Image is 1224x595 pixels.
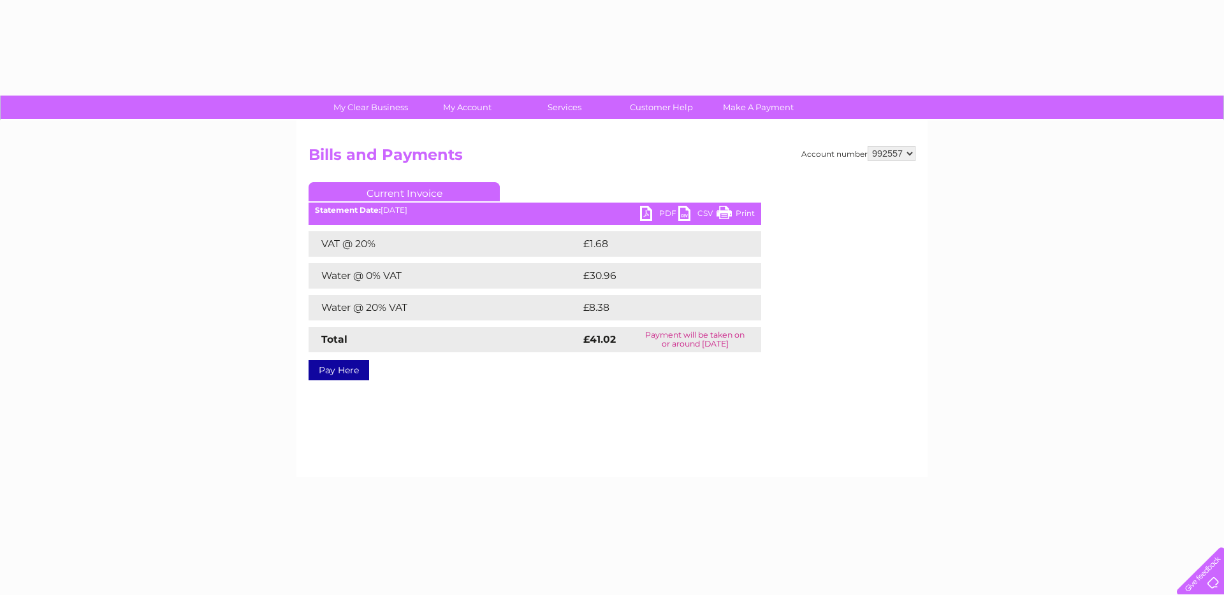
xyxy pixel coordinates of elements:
[580,295,731,320] td: £8.38
[309,295,580,320] td: Water @ 20% VAT
[309,231,580,257] td: VAT @ 20%
[309,182,500,201] a: Current Invoice
[318,96,423,119] a: My Clear Business
[640,206,678,224] a: PDF
[583,333,616,345] strong: £41.02
[321,333,347,345] strong: Total
[309,146,915,170] h2: Bills and Payments
[415,96,520,119] a: My Account
[717,206,755,224] a: Print
[309,263,580,289] td: Water @ 0% VAT
[629,327,761,352] td: Payment will be taken on or around [DATE]
[706,96,811,119] a: Make A Payment
[580,263,736,289] td: £30.96
[801,146,915,161] div: Account number
[309,360,369,380] a: Pay Here
[315,205,381,215] b: Statement Date:
[309,206,761,215] div: [DATE]
[580,231,731,257] td: £1.68
[609,96,714,119] a: Customer Help
[512,96,617,119] a: Services
[678,206,717,224] a: CSV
